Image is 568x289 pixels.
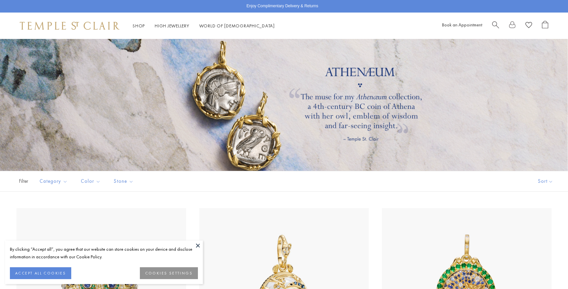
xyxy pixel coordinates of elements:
span: Category [36,177,73,185]
img: Temple St. Clair [20,22,119,30]
a: Book an Appointment [442,22,482,28]
p: Enjoy Complimentary Delivery & Returns [246,3,318,10]
a: World of [DEMOGRAPHIC_DATA]World of [DEMOGRAPHIC_DATA] [199,23,275,29]
div: By clicking “Accept all”, you agree that our website can store cookies on your device and disclos... [10,245,198,261]
button: Color [76,174,106,189]
span: Color [78,177,106,185]
iframe: Gorgias live chat messenger [535,258,561,282]
button: ACCEPT ALL COOKIES [10,267,71,279]
a: Open Shopping Bag [542,21,548,31]
a: ShopShop [133,23,145,29]
button: Category [35,174,73,189]
nav: Main navigation [133,22,275,30]
button: Stone [109,174,139,189]
button: Show sort by [523,171,568,191]
button: COOKIES SETTINGS [140,267,198,279]
a: High JewelleryHigh Jewellery [155,23,189,29]
a: View Wishlist [525,21,532,31]
a: Search [492,21,499,31]
span: Stone [110,177,139,185]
